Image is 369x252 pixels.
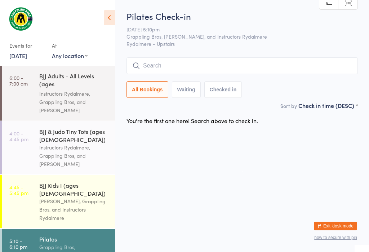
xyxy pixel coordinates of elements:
div: Check in time (DESC) [298,101,358,109]
span: Rydalmere - Upstairs [126,40,358,47]
div: [PERSON_NAME], Grappling Bros, and Instructors Rydalmere [39,197,109,222]
button: Exit kiosk mode [314,222,357,230]
div: BJJ Adults - All Levels (ages [DEMOGRAPHIC_DATA]+) [39,72,109,90]
time: 6:00 - 7:00 am [9,75,28,86]
div: BJJ Kids I (ages [DEMOGRAPHIC_DATA]) [39,181,109,197]
time: 4:00 - 4:45 pm [9,130,28,142]
span: Grappling Bros, [PERSON_NAME], and Instructors Rydalmere [126,33,347,40]
label: Sort by [280,102,297,109]
button: how to secure with pin [314,235,357,240]
time: 5:10 - 6:10 pm [9,238,27,249]
div: Instructors Rydalmere, Grappling Bros, and [PERSON_NAME] [39,143,109,168]
img: Grappling Bros Rydalmere [7,5,34,32]
div: Any location [52,52,88,60]
div: BJJ & Judo Tiny Tots (ages [DEMOGRAPHIC_DATA]) [39,127,109,143]
a: [DATE] [9,52,27,60]
div: Events for [9,40,45,52]
h2: Pilates Check-in [126,10,358,22]
input: Search [126,57,358,74]
div: You're the first one here! Search above to check in. [126,117,258,125]
div: At [52,40,88,52]
a: 4:45 -5:45 pmBJJ Kids I (ages [DEMOGRAPHIC_DATA])[PERSON_NAME], Grappling Bros, and Instructors R... [2,175,115,228]
div: Instructors Rydalmere, Grappling Bros, and [PERSON_NAME] [39,90,109,114]
time: 4:45 - 5:45 pm [9,184,28,196]
a: 6:00 -7:00 amBJJ Adults - All Levels (ages [DEMOGRAPHIC_DATA]+)Instructors Rydalmere, Grappling B... [2,66,115,121]
a: 4:00 -4:45 pmBJJ & Judo Tiny Tots (ages [DEMOGRAPHIC_DATA])Instructors Rydalmere, Grappling Bros,... [2,121,115,174]
span: [DATE] 5:10pm [126,26,347,33]
button: Waiting [172,81,201,98]
div: Pilates [39,235,109,243]
button: Checked in [204,81,242,98]
button: All Bookings [126,81,168,98]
